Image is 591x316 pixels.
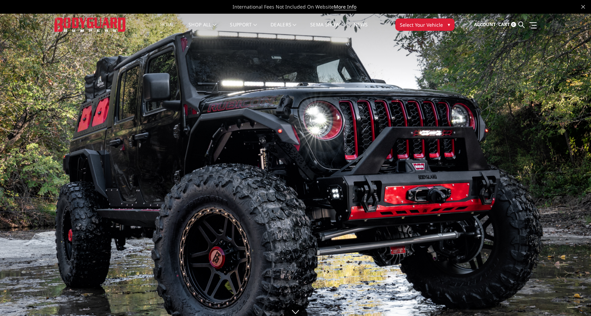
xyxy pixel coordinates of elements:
iframe: Chat Widget [557,283,591,316]
a: Click to Down [284,304,307,316]
a: SEMA Show [310,22,340,36]
a: News [354,22,368,36]
button: 3 of 5 [560,174,566,185]
button: Select Your Vehicle [395,18,455,31]
a: Cart 0 [498,15,516,34]
a: Dealers [271,22,297,36]
span: ▾ [448,21,450,28]
span: Select Your Vehicle [400,21,443,28]
span: Cart [498,21,510,27]
span: 0 [511,22,516,27]
span: Account [474,21,496,27]
img: BODYGUARD BUMPERS [54,17,126,31]
button: 4 of 5 [560,185,566,196]
button: 2 of 5 [560,163,566,174]
a: Home [160,22,175,36]
a: Account [474,15,496,34]
a: More Info [334,3,356,10]
a: Support [230,22,257,36]
button: 5 of 5 [560,196,566,207]
a: shop all [188,22,216,36]
button: 1 of 5 [560,152,566,163]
